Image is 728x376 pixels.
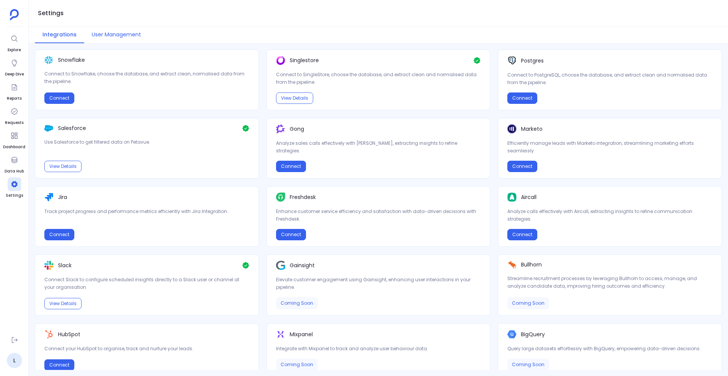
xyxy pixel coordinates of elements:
[44,276,249,291] p: Connect Slack to configure scheduled insights directly to a Slack user or channel at your organis...
[58,56,85,64] p: Snowflake
[6,193,23,199] span: Settings
[276,276,481,291] p: Elevate customer engagement using Gainsight, enhancing user interactions in your pipeline.
[521,125,543,133] p: Marketo
[242,124,249,132] img: Check Icon
[5,120,24,126] span: Requests
[44,70,249,85] p: Connect to Snowflake, choose the database, and extract clean, normalised data from the pipeline.
[507,359,549,371] div: Coming Soon
[3,129,25,150] a: Dashboard
[58,331,80,338] p: HubSpot
[276,208,481,223] p: Enhance customer service efficiency and satisfaction with data-driven decisions with Freshdesk.
[7,353,22,368] a: L
[507,139,712,155] p: Efficiently manage leads with Marketo integration, streamlining marketing efforts seamlessly.
[7,96,22,102] span: Reports
[276,229,306,240] button: Connect
[44,359,74,371] button: Connect
[507,92,537,104] button: Connect
[8,47,21,53] span: Explore
[44,345,249,352] p: Connect your HubSpot to organise, track and nurture your leads.
[521,331,545,338] p: BigQuery
[276,161,306,172] button: Connect
[507,229,537,240] button: Connect
[44,161,82,172] button: View Details
[5,153,24,174] a: Data Hub
[507,297,549,309] div: Coming Soon
[5,71,24,77] span: Deep Dive
[10,9,19,20] img: petavue logo
[276,92,313,104] button: View Details
[44,298,82,309] button: View Details
[276,345,481,352] p: Integrate with Mixpanel to track and analyze user behaviour data.
[521,261,542,269] p: Bullhorn
[276,71,481,86] p: Connect to SingleStore, choose the database, and extract clean and normalised data from the pipel...
[521,193,537,201] p: Aircall
[58,124,86,132] p: Salesforce
[3,144,25,150] span: Dashboard
[290,262,315,269] p: Gainsight
[507,161,537,172] button: Connect
[521,57,544,65] p: Postgres
[84,27,149,43] button: User Management
[290,56,319,64] p: Singlestore
[276,297,318,309] div: Coming Soon
[35,27,84,43] button: Integrations
[44,92,74,104] button: Connect
[58,193,67,201] p: Jira
[507,71,712,86] p: Connect to PostgreSQL, choose the database, and extract clean and normalised data from the pipeline.
[58,262,72,269] p: Slack
[473,56,481,65] img: Check Icon
[38,8,64,19] h1: Settings
[507,275,712,290] p: Streamline recruitment processes by leveraging Bullhorn to access, manage, and analyze candidate ...
[44,138,249,146] p: Use Salesforce to get filtered data on Petavue.
[44,208,249,215] p: Track project progress and performance metrics efficiently with Jira Integration.
[507,345,712,352] p: Query large datasets effortlessly with BigQuery, empowering data-driven decisions.
[290,193,316,201] p: Freshdesk
[5,56,24,77] a: Deep Dive
[44,229,74,240] button: Connect
[242,261,249,270] img: Check Icon
[5,105,24,126] a: Requests
[507,208,712,223] p: Analyze calls effectively with Aircall, extracting insights to refine communication strategies.
[276,359,318,371] div: Coming Soon
[6,177,23,199] a: Settings
[290,331,313,338] p: Mixpanel
[8,32,21,53] a: Explore
[5,168,24,174] span: Data Hub
[290,125,304,133] p: Gong
[7,80,22,102] a: Reports
[276,139,481,155] p: Analyze sales calls effectively with [PERSON_NAME], extracting insights to refine strategies.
